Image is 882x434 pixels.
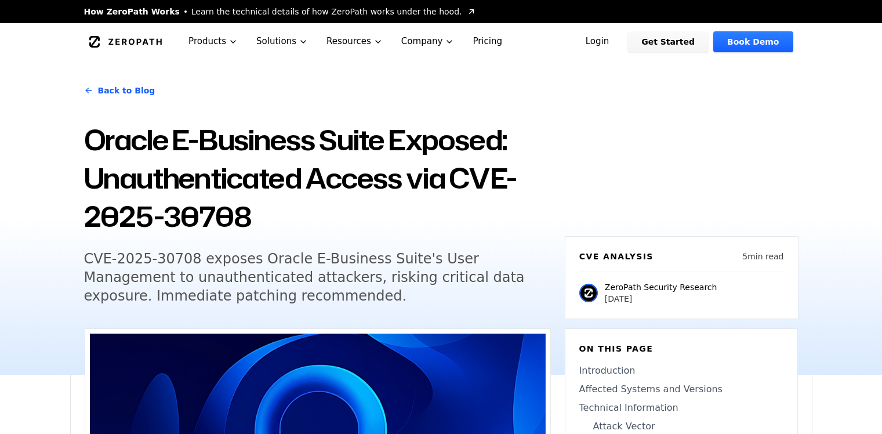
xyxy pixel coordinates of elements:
p: ZeroPath Security Research [605,281,717,293]
nav: Global [70,23,812,60]
button: Products [179,23,247,60]
h1: Oracle E-Business Suite Exposed: Unauthenticated Access via CVE-2025-30708 [84,121,551,236]
a: How ZeroPath WorksLearn the technical details of how ZeroPath works under the hood. [84,6,476,17]
a: Login [572,31,623,52]
a: Book Demo [713,31,793,52]
button: Resources [317,23,392,60]
h6: On this page [579,343,783,355]
button: Company [392,23,464,60]
img: ZeroPath Security Research [579,284,598,302]
p: [DATE] [605,293,717,305]
a: Technical Information [579,401,783,415]
span: How ZeroPath Works [84,6,180,17]
span: Learn the technical details of how ZeroPath works under the hood. [191,6,462,17]
a: Pricing [463,23,511,60]
h5: CVE-2025-30708 exposes Oracle E-Business Suite's User Management to unauthenticated attackers, ri... [84,249,529,305]
a: Introduction [579,364,783,378]
p: 5 min read [742,251,783,262]
a: Attack Vector [579,419,783,433]
h6: CVE Analysis [579,251,654,262]
button: Solutions [247,23,317,60]
a: Affected Systems and Versions [579,382,783,396]
a: Get Started [627,31,709,52]
a: Back to Blog [84,74,155,107]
